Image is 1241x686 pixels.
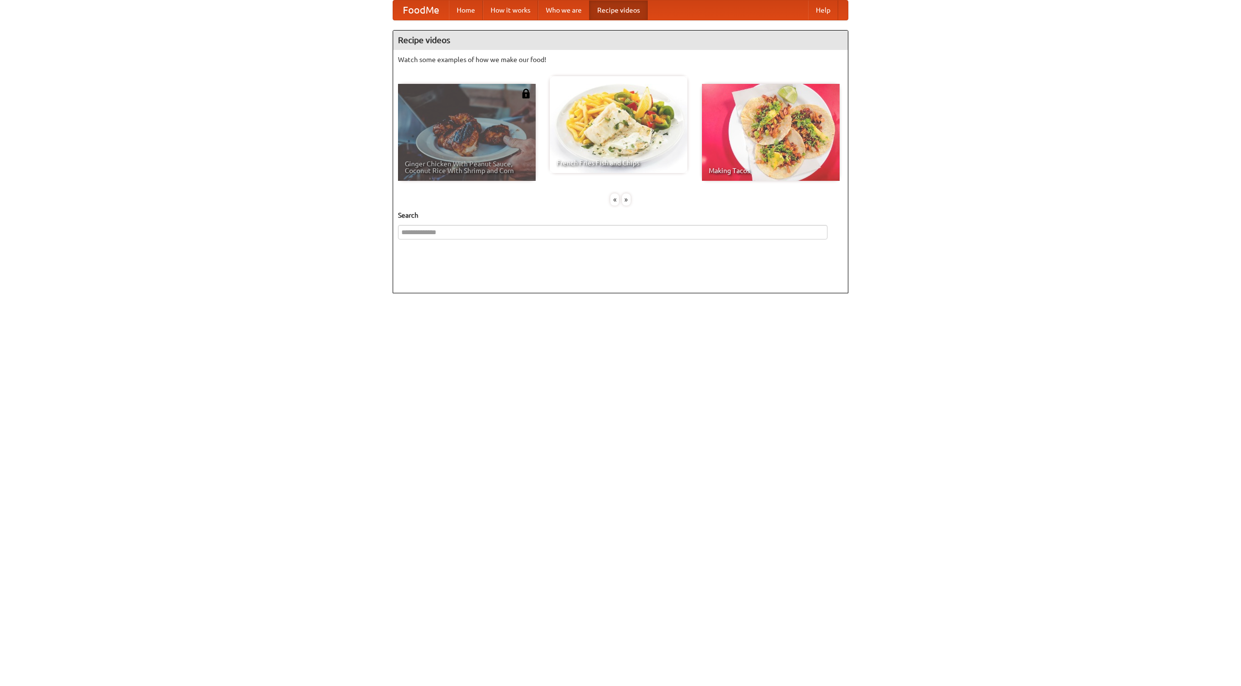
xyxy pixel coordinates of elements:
span: Making Tacos [709,167,833,174]
h4: Recipe videos [393,31,848,50]
a: How it works [483,0,538,20]
a: FoodMe [393,0,449,20]
h5: Search [398,210,843,220]
div: « [610,193,619,206]
a: Help [808,0,838,20]
span: French Fries Fish and Chips [557,160,681,166]
div: » [622,193,631,206]
a: Making Tacos [702,84,840,181]
a: Recipe videos [589,0,648,20]
a: French Fries Fish and Chips [550,76,687,173]
p: Watch some examples of how we make our food! [398,55,843,64]
img: 483408.png [521,89,531,98]
a: Home [449,0,483,20]
a: Who we are [538,0,589,20]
